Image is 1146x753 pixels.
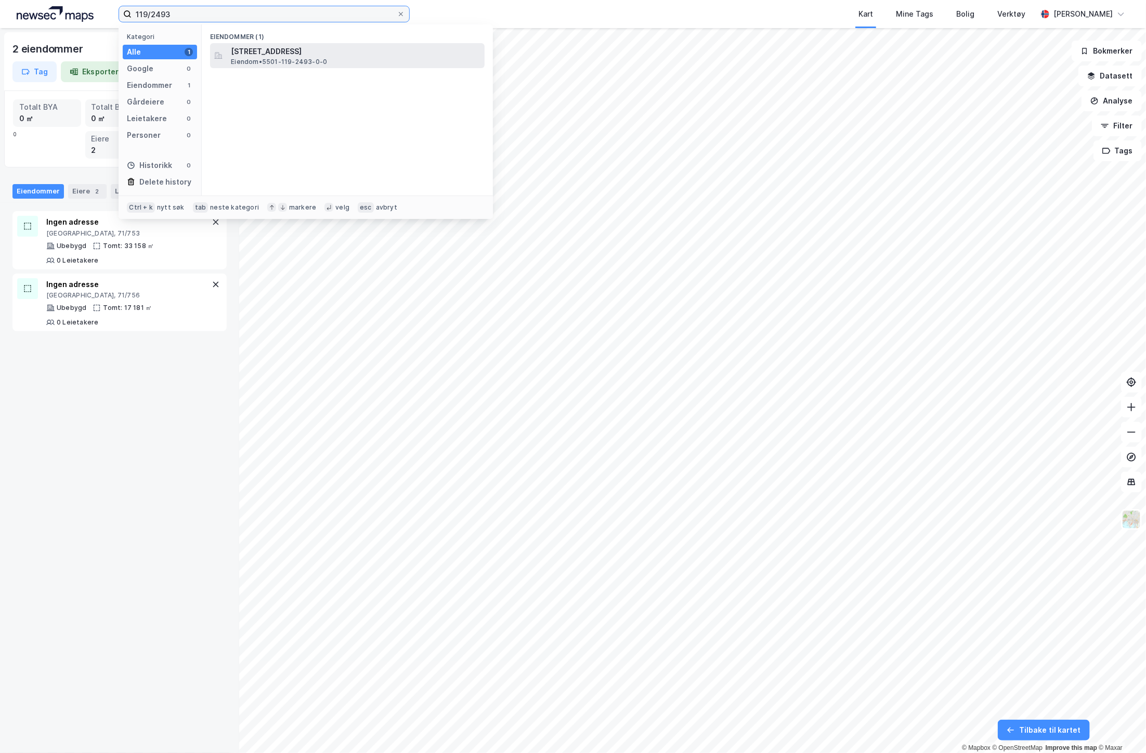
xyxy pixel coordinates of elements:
input: Søk på adresse, matrikkel, gårdeiere, leietakere eller personer [132,6,397,22]
button: Tag [12,61,57,82]
div: 0 [13,99,226,159]
button: Eksporter til Excel [61,61,158,82]
div: 0 [185,114,193,123]
div: Ubebygd [57,304,86,312]
div: 2 eiendommer [12,41,85,57]
iframe: Chat Widget [1094,703,1146,753]
div: 0 Leietakere [57,318,98,327]
div: Kategori [127,33,197,41]
div: Historikk [127,159,172,172]
div: Eiendommer [127,79,172,92]
span: Eiendom • 5501-119-2493-0-0 [231,58,327,66]
div: 0 ㎡ [19,113,75,124]
div: Kart [858,8,873,20]
div: Gårdeiere [127,96,164,108]
a: Mapbox [962,744,991,751]
button: Bokmerker [1072,41,1142,61]
div: Google [127,62,153,75]
div: 2 [92,145,147,156]
div: Delete history [139,176,191,188]
div: 0 [185,64,193,73]
div: [GEOGRAPHIC_DATA], 71/756 [46,291,210,300]
a: OpenStreetMap [993,744,1043,751]
div: Ingen adresse [46,278,210,291]
div: Alle [127,46,141,58]
div: Leietakere [111,184,156,199]
div: 0 [185,98,193,106]
button: Tags [1093,140,1142,161]
div: 0 Leietakere [57,256,98,265]
img: logo.a4113a55bc3d86da70a041830d287a7e.svg [17,6,94,22]
div: Totalt BYA [19,101,75,113]
button: Datasett [1078,66,1142,86]
div: markere [289,203,316,212]
div: [PERSON_NAME] [1053,8,1113,20]
div: Tomt: 33 158 ㎡ [103,242,154,250]
div: nytt søk [157,203,185,212]
div: Totalt BRA [92,101,147,113]
div: tab [193,202,209,213]
div: 1 [185,81,193,89]
div: Ingen adresse [46,216,210,228]
div: neste kategori [210,203,259,212]
div: Kontrollprogram for chat [1094,703,1146,753]
button: Tilbake til kartet [998,720,1090,741]
div: Bolig [956,8,974,20]
div: 1 [185,48,193,56]
div: 0 [185,161,193,170]
div: Personer [127,129,161,141]
div: 0 ㎡ [92,113,147,124]
div: Eiendommer (1) [202,24,493,43]
div: Eiere [92,133,147,145]
div: Eiendommer [12,184,64,199]
div: Mine Tags [896,8,933,20]
div: 2 [92,186,102,197]
div: 0 [185,131,193,139]
button: Analyse [1082,90,1142,111]
div: [GEOGRAPHIC_DATA], 71/753 [46,229,210,238]
div: Tomt: 17 181 ㎡ [103,304,152,312]
div: avbryt [376,203,397,212]
img: Z [1122,510,1141,529]
div: Verktøy [997,8,1025,20]
div: Ctrl + k [127,202,155,213]
span: [STREET_ADDRESS] [231,45,480,58]
a: Improve this map [1046,744,1097,751]
div: Leietakere [127,112,167,125]
div: Ubebygd [57,242,86,250]
div: esc [358,202,374,213]
div: Eiere [68,184,107,199]
div: velg [335,203,349,212]
button: Filter [1092,115,1142,136]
